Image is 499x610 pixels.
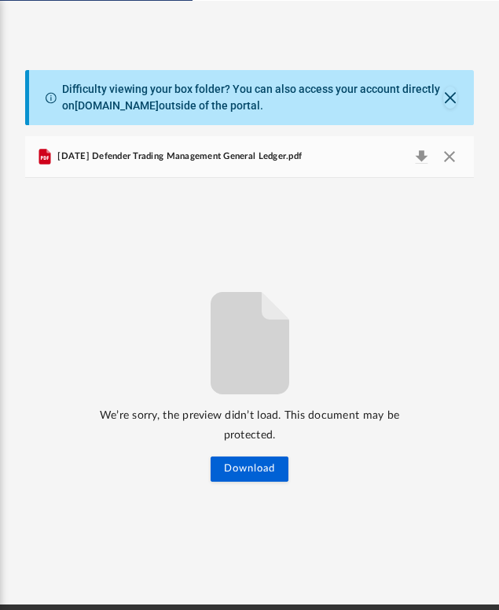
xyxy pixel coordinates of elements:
div: Difficulty viewing your box folder? You can also access your account directly on outside of the p... [62,81,443,114]
div: File preview [25,178,475,584]
p: We’re sorry, the preview didn’t load. This document may be protected. [25,406,475,445]
a: [DOMAIN_NAME] [75,99,159,112]
button: Close [443,87,457,109]
button: Download [211,457,288,482]
span: [DATE] Defender Trading Management General Ledger.pdf [54,150,302,164]
div: Preview [25,136,475,584]
button: Close [435,146,464,168]
button: Download [407,146,435,168]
